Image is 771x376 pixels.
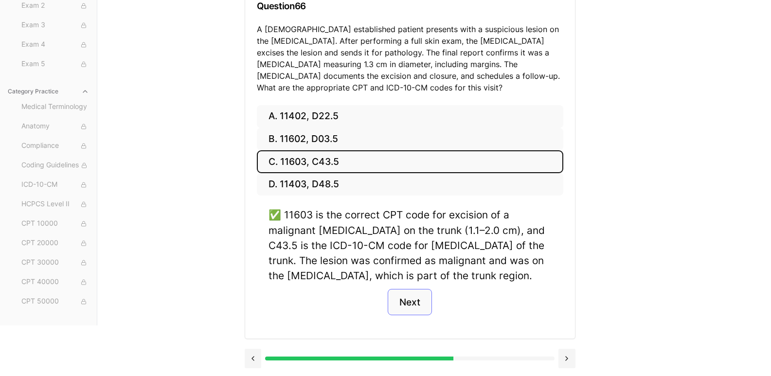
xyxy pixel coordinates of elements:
span: ICD-10-CM [21,179,89,190]
span: CPT 60000 [21,316,89,326]
span: Medical Terminology [21,102,89,112]
span: CPT 10000 [21,218,89,229]
span: Coding Guidelines [21,160,89,171]
span: CPT 40000 [21,277,89,287]
button: Medical Terminology [18,99,93,115]
button: C. 11603, C43.5 [257,150,563,173]
button: CPT 20000 [18,235,93,251]
button: Exam 4 [18,37,93,53]
button: CPT 40000 [18,274,93,290]
span: CPT 30000 [21,257,89,268]
span: Exam 2 [21,0,89,11]
div: ✅ 11603 is the correct CPT code for excision of a malignant [MEDICAL_DATA] on the trunk (1.1–2.0 ... [269,207,552,283]
button: D. 11403, D48.5 [257,173,563,196]
span: Anatomy [21,121,89,132]
button: CPT 10000 [18,216,93,232]
button: Next [388,289,432,315]
p: A [DEMOGRAPHIC_DATA] established patient presents with a suspicious lesion on the [MEDICAL_DATA].... [257,23,563,93]
button: CPT 30000 [18,255,93,270]
span: CPT 20000 [21,238,89,249]
button: B. 11602, D03.5 [257,128,563,151]
button: ICD-10-CM [18,177,93,193]
span: Exam 5 [21,59,89,70]
button: Coding Guidelines [18,158,93,173]
button: HCPCS Level II [18,197,93,212]
span: Exam 3 [21,20,89,31]
button: Category Practice [4,84,93,99]
button: CPT 50000 [18,294,93,309]
button: A. 11402, D22.5 [257,105,563,128]
span: CPT 50000 [21,296,89,307]
button: Anatomy [18,119,93,134]
button: Exam 5 [18,56,93,72]
span: Exam 4 [21,39,89,50]
button: CPT 60000 [18,313,93,329]
span: HCPCS Level II [21,199,89,210]
span: Compliance [21,141,89,151]
button: Compliance [18,138,93,154]
button: Exam 3 [18,18,93,33]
